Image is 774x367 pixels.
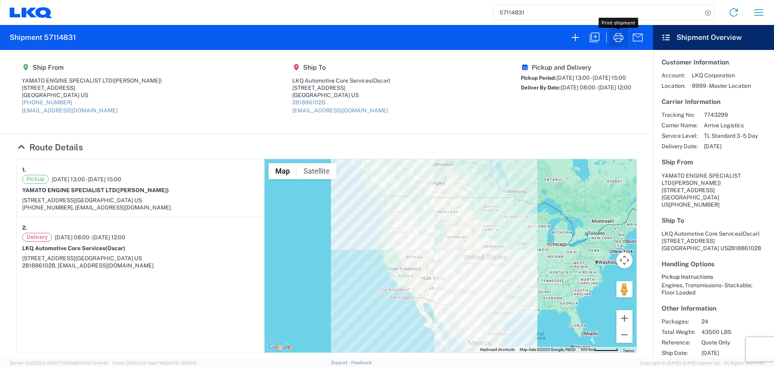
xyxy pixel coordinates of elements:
img: Google [266,342,293,352]
span: TL Standard 3 - 5 Day [704,132,758,139]
h5: Ship To [292,64,390,71]
strong: YAMATO ENGINE SPECIALIST LTD [22,187,169,193]
span: [GEOGRAPHIC_DATA] US [75,255,142,261]
span: [DATE] 13:00 - [DATE] 15:00 [52,176,121,183]
h5: Ship To [662,217,766,224]
span: ([PERSON_NAME]) [112,77,162,84]
h5: Ship From [22,64,162,71]
span: Tracking No: [662,111,697,118]
span: [DATE] 10:25:10 [165,361,197,365]
a: Open this area in Google Maps (opens a new window) [266,342,293,352]
span: 500 km [580,347,594,352]
span: LKQ Corporation [692,72,751,79]
span: Quote Only [701,339,770,346]
span: 7743299 [704,111,758,118]
span: [STREET_ADDRESS] [22,255,75,261]
button: Keyboard shortcuts [480,347,515,352]
span: (Oscar) [105,245,125,251]
span: [PHONE_NUMBER] [669,201,720,208]
span: [DATE] [701,349,770,357]
span: Account: [662,72,685,79]
button: Map camera controls [616,252,633,268]
span: [DATE] 08:00 - [DATE] 12:00 [561,84,631,91]
span: ([PERSON_NAME]) [116,187,169,193]
address: [GEOGRAPHIC_DATA] US [662,230,766,252]
a: [EMAIL_ADDRESS][DOMAIN_NAME] [292,107,388,114]
div: 2818861028, [EMAIL_ADDRESS][DOMAIN_NAME] [22,262,259,269]
span: 43500 LBS [701,328,770,336]
h6: Pickup Instructions [662,274,766,280]
span: [DATE] 08:00 - [DATE] 12:00 [55,234,125,241]
h5: Carrier Information [662,98,766,106]
h2: Shipment 57114831 [10,33,76,42]
span: Deliver By Date: [521,85,561,91]
a: Support [331,360,351,365]
span: Server: 2025.21.0-c63077040a8 [10,361,108,365]
a: [PHONE_NUMBER] [22,99,72,106]
span: Carrier Name: [662,122,697,129]
span: [GEOGRAPHIC_DATA] US [75,197,142,203]
h5: Handling Options [662,260,766,268]
span: [STREET_ADDRESS] [662,187,715,193]
strong: 2. [22,223,27,233]
span: Arrive Logistics [704,122,758,129]
div: Engines, Transmissions - Stackable; Floor Loaded [662,282,766,296]
span: Reference: [662,339,695,346]
span: YAMATO ENGINE SPECIALIST LTD [662,172,741,186]
h5: Pickup and Delivery [521,64,631,71]
span: Ship Date: [662,349,695,357]
button: Show street map [268,163,297,179]
span: (Oscar) [741,230,759,237]
div: YAMATO ENGINE SPECIALIST LTD [22,77,162,84]
div: LKQ Automotive Core Services [292,77,390,84]
span: [DATE] 13:00 - [DATE] 15:00 [556,75,626,81]
h5: Customer Information [662,58,766,66]
span: 2818861028 [728,245,761,251]
span: Packages: [662,318,695,325]
span: Pickup Period: [521,75,556,81]
span: Pickup [22,175,49,184]
span: Service Level: [662,132,697,139]
div: [STREET_ADDRESS] [292,84,390,91]
div: [STREET_ADDRESS] [22,84,162,91]
button: Zoom out [616,327,633,343]
span: Map data ©2025 Google, INEGI [520,347,576,352]
input: Shipment, tracking or reference number [493,5,702,20]
a: Hide Details [16,142,83,152]
button: Drag Pegman onto the map to open Street View [616,281,633,297]
span: (Oscar) [372,77,390,84]
span: Delivery [22,233,52,242]
span: LKQ Automotive Core Services [STREET_ADDRESS] [662,230,759,244]
span: ([PERSON_NAME]) [672,180,721,186]
header: Shipment Overview [653,25,774,50]
div: [PHONE_NUMBER], [EMAIL_ADDRESS][DOMAIN_NAME] [22,204,259,211]
a: Terms [623,348,634,353]
button: Zoom in [616,310,633,326]
span: Delivery Date: [662,143,697,150]
strong: LKQ Automotive Core Services [22,245,125,251]
a: Feedback [351,360,372,365]
a: 2818861028 [292,99,325,106]
h5: Other Information [662,305,766,312]
strong: 1. [22,165,26,175]
div: [GEOGRAPHIC_DATA] US [292,91,390,99]
span: 24 [701,318,770,325]
span: Copyright © [DATE]-[DATE] Agistix Inc., All Rights Reserved [640,359,764,367]
span: Total Weight: [662,328,695,336]
button: Map Scale: 500 km per 55 pixels [578,347,620,352]
h5: Ship From [662,158,766,166]
span: [DATE] [704,143,758,150]
address: [GEOGRAPHIC_DATA] US [662,172,766,208]
div: [GEOGRAPHIC_DATA] US [22,91,162,99]
span: [STREET_ADDRESS] [22,197,75,203]
a: [EMAIL_ADDRESS][DOMAIN_NAME] [22,107,118,114]
span: [DATE] 10:41:40 [77,361,108,365]
span: Client: 2025.21.0-faee749 [112,361,197,365]
button: Show satellite imagery [297,163,337,179]
span: 9999 - Master Location [692,82,751,89]
span: Location: [662,82,685,89]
